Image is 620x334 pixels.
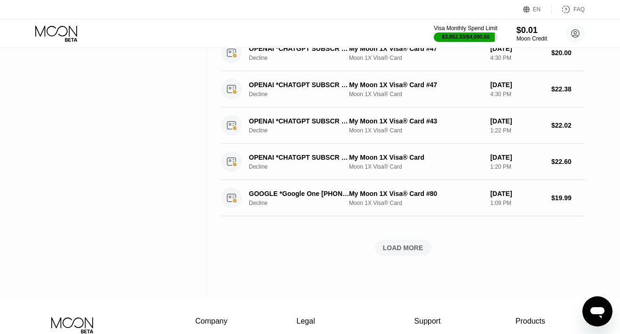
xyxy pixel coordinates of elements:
[249,163,357,170] div: Decline
[490,81,544,89] div: [DATE]
[349,55,483,61] div: Moon 1X Visa® Card
[490,45,544,52] div: [DATE]
[349,163,483,170] div: Moon 1X Visa® Card
[249,91,357,98] div: Decline
[383,244,423,252] div: LOAD MORE
[442,34,490,40] div: $3,853.33 / $4,000.00
[490,127,544,134] div: 1:22 PM
[349,127,483,134] div: Moon 1X Visa® Card
[249,117,350,125] div: OPENAI *CHATGPT SUBSCR [PHONE_NUMBER] IE
[533,6,541,13] div: EN
[490,163,544,170] div: 1:20 PM
[221,107,585,144] div: OPENAI *CHATGPT SUBSCR [PHONE_NUMBER] IEDeclineMy Moon 1X Visa® Card #43Moon 1X Visa® Card[DATE]1...
[551,122,585,129] div: $22.02
[523,5,552,14] div: EN
[349,91,483,98] div: Moon 1X Visa® Card
[249,154,350,161] div: OPENAI *CHATGPT SUBSCR [PHONE_NUMBER] IE
[551,85,585,93] div: $22.38
[221,144,585,180] div: OPENAI *CHATGPT SUBSCR [PHONE_NUMBER] IEDeclineMy Moon 1X Visa® CardMoon 1X Visa® Card[DATE]1:20 ...
[582,296,612,326] iframe: Кнопка запуска окна обмена сообщениями
[551,194,585,202] div: $19.99
[517,35,547,42] div: Moon Credit
[221,240,585,256] div: LOAD MORE
[551,158,585,165] div: $22.60
[249,200,357,206] div: Decline
[434,25,497,32] div: Visa Monthly Spend Limit
[349,190,483,197] div: My Moon 1X Visa® Card #80
[552,5,585,14] div: FAQ
[490,154,544,161] div: [DATE]
[249,190,350,197] div: GOOGLE *Google One [PHONE_NUMBER] US
[551,49,585,57] div: $20.00
[249,45,350,52] div: OPENAI *CHATGPT SUBSCR [PHONE_NUMBER] US
[517,25,547,42] div: $0.01Moon Credit
[296,317,345,326] div: Legal
[349,200,483,206] div: Moon 1X Visa® Card
[349,81,483,89] div: My Moon 1X Visa® Card #47
[573,6,585,13] div: FAQ
[221,71,585,107] div: OPENAI *CHATGPT SUBSCR [PHONE_NUMBER] IEDeclineMy Moon 1X Visa® Card #47Moon 1X Visa® Card[DATE]4...
[249,127,357,134] div: Decline
[221,180,585,216] div: GOOGLE *Google One [PHONE_NUMBER] USDeclineMy Moon 1X Visa® Card #80Moon 1X Visa® Card[DATE]1:09 ...
[434,25,497,42] div: Visa Monthly Spend Limit$3,853.33/$4,000.00
[490,200,544,206] div: 1:09 PM
[517,25,547,35] div: $0.01
[221,35,585,71] div: OPENAI *CHATGPT SUBSCR [PHONE_NUMBER] USDeclineMy Moon 1X Visa® Card #47Moon 1X Visa® Card[DATE]4...
[195,317,228,326] div: Company
[414,317,447,326] div: Support
[249,55,357,61] div: Decline
[349,154,483,161] div: My Moon 1X Visa® Card
[490,55,544,61] div: 4:30 PM
[490,190,544,197] div: [DATE]
[349,117,483,125] div: My Moon 1X Visa® Card #43
[249,81,350,89] div: OPENAI *CHATGPT SUBSCR [PHONE_NUMBER] IE
[490,91,544,98] div: 4:30 PM
[516,317,545,326] div: Products
[490,117,544,125] div: [DATE]
[349,45,483,52] div: My Moon 1X Visa® Card #47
